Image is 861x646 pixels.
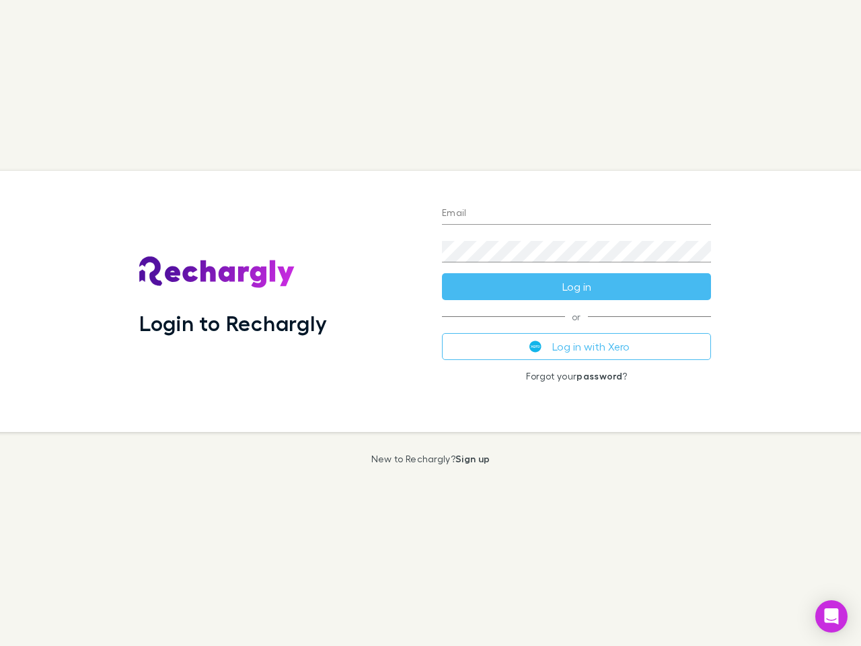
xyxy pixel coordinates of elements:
button: Log in with Xero [442,333,711,360]
p: New to Rechargly? [371,454,490,464]
button: Log in [442,273,711,300]
div: Open Intercom Messenger [815,600,848,633]
p: Forgot your ? [442,371,711,382]
h1: Login to Rechargly [139,310,327,336]
a: Sign up [455,453,490,464]
img: Xero's logo [529,340,541,353]
span: or [442,316,711,317]
img: Rechargly's Logo [139,256,295,289]
a: password [576,370,622,382]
